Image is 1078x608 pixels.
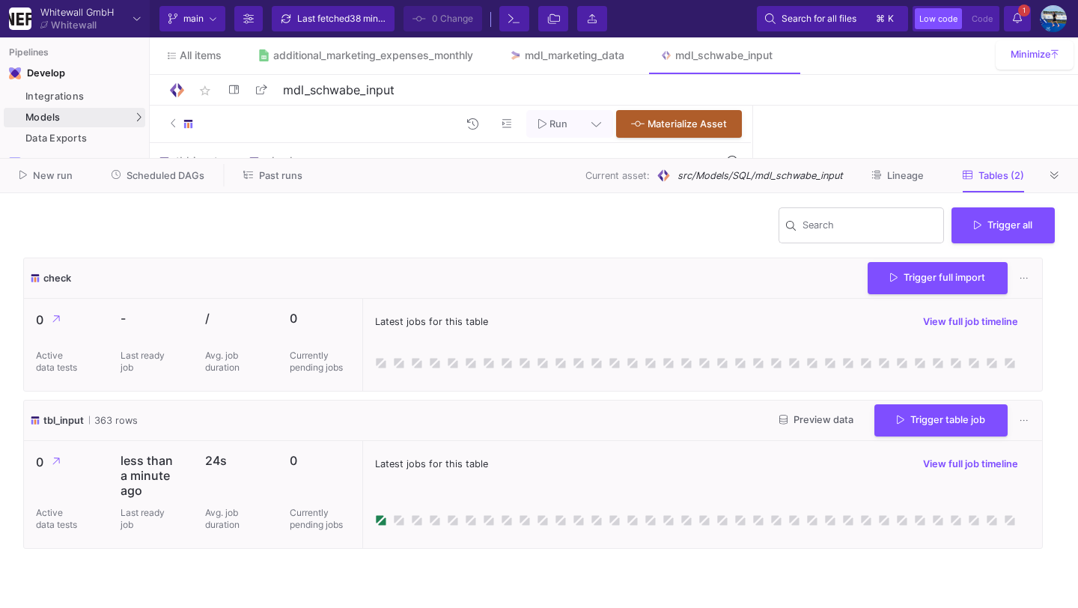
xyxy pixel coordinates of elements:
[978,170,1024,181] span: Tables (2)
[127,170,204,181] span: Scheduled DAGs
[853,164,942,187] button: Lineage
[9,7,31,30] img: YZ4Yr8zUCx6JYM5gIgaTIQYeTXdcwQjnYC8iZtTV.png
[9,67,21,79] img: Navigation icon
[297,7,387,30] div: Last fetched
[677,168,843,183] span: src/Models/SQL/mdl_schwabe_input
[967,8,997,29] button: Code
[923,458,1018,469] span: View full job timeline
[249,155,320,167] div: check
[4,151,145,175] a: Navigation iconLineage
[1040,5,1067,32] img: AEdFTp4_RXFoBzJxSaYPMZp7Iyigz82078j9C0hFtL5t=s96-c
[159,155,231,167] div: tbl_input
[887,170,924,181] span: Lineage
[121,507,165,531] p: Last ready job
[616,110,742,138] button: Materialize Asset
[911,311,1030,333] button: View full job timeline
[876,10,885,28] span: ⌘
[915,8,962,29] button: Low code
[25,112,61,124] span: Models
[585,168,650,183] span: Current asset:
[1004,6,1031,31] button: 1
[168,81,186,100] img: Logo
[25,91,141,103] div: Integrations
[30,413,40,428] img: icon
[648,118,727,130] span: Materialize Asset
[945,164,1042,187] button: Tables (2)
[205,507,250,531] p: Avg. job duration
[33,170,73,181] span: New run
[874,404,1008,437] button: Trigger table job
[30,271,40,285] img: icon
[36,453,97,472] p: 0
[121,453,181,498] p: less than a minute ago
[974,219,1032,231] span: Trigger all
[923,316,1018,327] span: View full job timeline
[51,20,97,30] div: Whitewall
[4,61,145,85] mat-expansion-panel-header: Navigation iconDevelop
[919,13,957,24] span: Low code
[205,453,266,468] p: 24s
[259,170,302,181] span: Past runs
[183,7,204,30] span: main
[290,311,350,326] p: 0
[972,13,993,24] span: Code
[1018,4,1030,16] span: 1
[526,110,579,138] button: Run
[258,49,270,62] img: Tab icon
[290,453,350,468] p: 0
[121,350,165,374] p: Last ready job
[868,262,1008,294] button: Trigger full import
[4,129,145,148] a: Data Exports
[25,133,141,145] div: Data Exports
[159,156,170,167] img: SQL-Model type child icon
[871,10,900,28] button: ⌘k
[911,453,1030,475] button: View full job timeline
[27,67,49,79] div: Develop
[888,10,894,28] span: k
[525,49,624,61] div: mdl_marketing_data
[43,271,71,285] span: check
[180,49,222,61] span: All items
[4,87,145,106] a: Integrations
[159,110,212,138] button: SQL-Model type child icon
[757,6,908,31] button: Search for all files⌘k
[40,7,114,17] div: Whitewall GmbH
[94,164,223,187] button: Scheduled DAGs
[767,409,865,432] button: Preview data
[27,157,124,169] div: Lineage
[290,507,350,531] p: Currently pending jobs
[375,314,488,329] span: Latest jobs for this table
[951,207,1055,243] button: Trigger all
[656,168,672,183] img: SQL Model
[273,49,473,61] div: additional_marketing_expenses_monthly
[890,272,985,283] span: Trigger full import
[183,118,194,130] img: SQL-Model type child icon
[225,164,320,187] button: Past runs
[36,311,97,329] p: 0
[897,414,985,425] span: Trigger table job
[249,156,260,167] img: SQL-Model type child icon
[675,49,773,61] div: mdl_schwabe_input
[43,413,84,428] span: tbl_input
[121,311,181,326] p: -
[272,6,395,31] button: Last fetched38 minutes ago
[36,350,81,374] p: Active data tests
[196,82,214,100] mat-icon: star_border
[1,164,91,187] button: New run
[350,13,414,24] span: 38 minutes ago
[375,457,488,471] span: Latest jobs for this table
[290,350,350,374] p: Currently pending jobs
[36,507,81,531] p: Active data tests
[509,49,522,62] img: Tab icon
[89,413,138,428] span: 363 rows
[779,414,853,425] span: Preview data
[660,49,673,62] img: Tab icon
[205,350,250,374] p: Avg. job duration
[549,118,567,130] span: Run
[159,6,225,31] button: main
[205,311,266,326] p: /
[782,7,856,30] span: Search for all files
[9,157,21,169] img: Navigation icon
